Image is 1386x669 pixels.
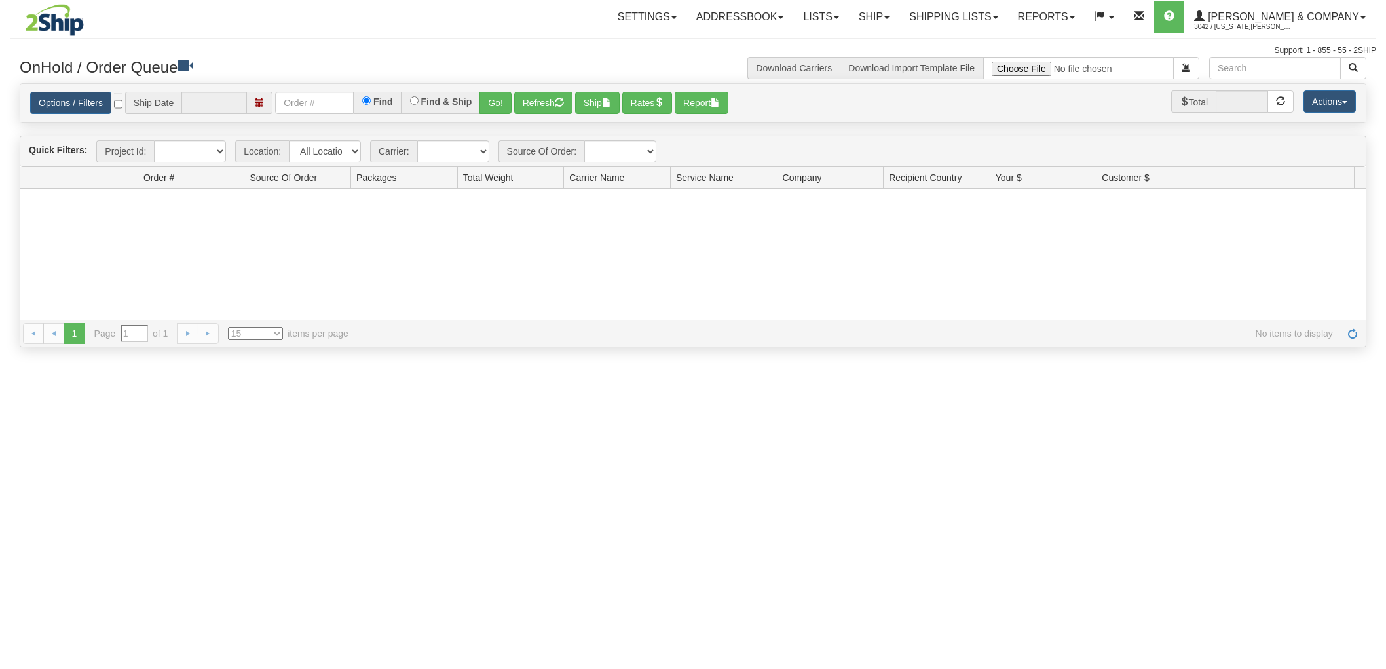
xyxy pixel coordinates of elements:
div: Support: 1 - 855 - 55 - 2SHIP [10,45,1376,56]
a: [PERSON_NAME] & Company 3042 / [US_STATE][PERSON_NAME] [1184,1,1376,33]
a: Shipping lists [899,1,1007,33]
button: Ship [575,92,620,114]
button: Rates [622,92,673,114]
label: Find & Ship [421,97,472,106]
label: Find [373,97,393,106]
button: Refresh [514,92,572,114]
span: Order # [143,171,174,184]
button: Search [1340,57,1366,79]
button: Report [675,92,728,114]
span: [PERSON_NAME] & Company [1205,11,1359,22]
span: Packages [356,171,396,184]
a: Refresh [1342,323,1363,344]
span: Total Weight [463,171,514,184]
a: Reports [1008,1,1085,33]
img: logo3042.jpg [10,3,100,37]
h3: OnHold / Order Queue [20,57,683,76]
span: Ship Date [125,92,181,114]
input: Order # [275,92,354,114]
span: Recipient Country [889,171,962,184]
span: Page of 1 [94,325,168,342]
div: grid toolbar [20,136,1366,167]
span: No items to display [367,327,1333,340]
a: Addressbook [686,1,794,33]
span: Source Of Order: [498,140,585,162]
span: Source Of Order [250,171,317,184]
a: Ship [849,1,899,33]
a: Download Carriers [756,63,832,73]
span: Location: [235,140,289,162]
span: Carrier: [370,140,417,162]
input: Search [1209,57,1341,79]
span: Company [783,171,822,184]
span: Carrier Name [569,171,624,184]
span: Customer $ [1102,171,1149,184]
span: Your $ [996,171,1022,184]
button: Go! [479,92,512,114]
span: 1 [64,323,84,344]
label: Quick Filters: [29,143,87,157]
button: Actions [1303,90,1356,113]
span: Service Name [676,171,734,184]
a: Settings [608,1,686,33]
input: Import [983,57,1174,79]
span: Total [1171,90,1216,113]
span: 3042 / [US_STATE][PERSON_NAME] [1194,20,1292,33]
a: Lists [793,1,848,33]
a: Options / Filters [30,92,111,114]
span: items per page [228,327,348,340]
span: Project Id: [96,140,154,162]
a: Download Import Template File [848,63,975,73]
